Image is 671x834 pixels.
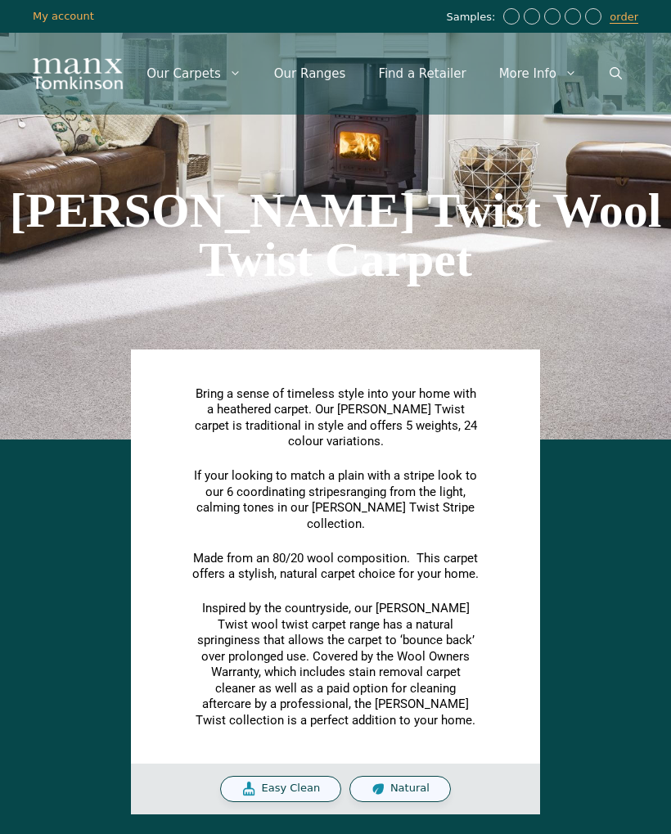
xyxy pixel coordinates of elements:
a: Find a Retailer [362,49,482,98]
a: My account [33,10,94,22]
a: Our Ranges [258,49,363,98]
span: Natural [390,782,430,796]
a: order [610,11,638,24]
nav: Primary [130,49,638,98]
p: Bring a sense of timeless style into your home with a heathered carpet. Our [PERSON_NAME] Twist c... [192,386,479,450]
span: ranging from the light, calming tones in our [PERSON_NAME] Twist Stripe collection. [196,485,475,531]
p: Inspired by the countryside, our [PERSON_NAME] Twist wool twist carpet range has a natural spring... [192,601,479,728]
a: Our Carpets [130,49,258,98]
a: Open Search Bar [593,49,638,98]
p: If your looking to match a plain with a stripe look to our 6 coordinating stripes [192,468,479,532]
p: Made from an 80/20 wool composition. This carpet offers a stylish, natural carpet choice for your... [192,551,479,583]
span: Samples: [446,11,499,25]
span: Easy Clean [261,782,320,796]
a: More Info [483,49,593,98]
h1: [PERSON_NAME] Twist Wool Twist Carpet [8,186,663,284]
img: Manx Tomkinson [33,58,123,89]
